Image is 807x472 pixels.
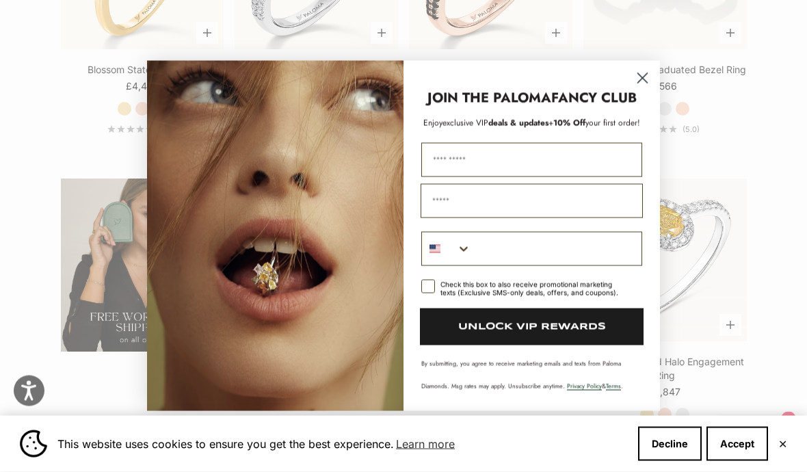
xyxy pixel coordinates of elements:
[429,244,440,254] img: United States
[427,88,551,108] strong: JOIN THE PALOMA
[422,233,471,265] button: Search Countries
[20,430,47,458] img: Cookie banner
[442,117,548,129] span: deals & updates
[57,434,627,454] span: This website uses cookies to ensure you get the best experience.
[394,434,457,454] a: Learn more
[553,117,585,129] span: 10% Off
[421,143,642,177] input: First Name
[567,382,602,391] a: Privacy Policy
[778,440,787,448] button: Close
[421,359,642,391] p: By submitting, you agree to receive marketing emails and texts from Paloma Diamonds. Msg rates ma...
[551,88,637,108] strong: FANCY CLUB
[421,184,643,218] input: Email
[147,61,403,411] img: Loading...
[440,280,626,297] div: Check this box to also receive promotional marketing texts (Exclusive SMS-only deals, offers, and...
[631,66,654,90] button: Close dialog
[606,382,621,391] a: Terms
[420,309,644,345] button: UNLOCK VIP REWARDS
[567,382,623,391] span: & .
[638,427,702,461] button: Decline
[706,427,768,461] button: Accept
[442,117,488,129] span: exclusive VIP
[423,117,442,129] span: Enjoy
[548,117,640,129] span: + your first order!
